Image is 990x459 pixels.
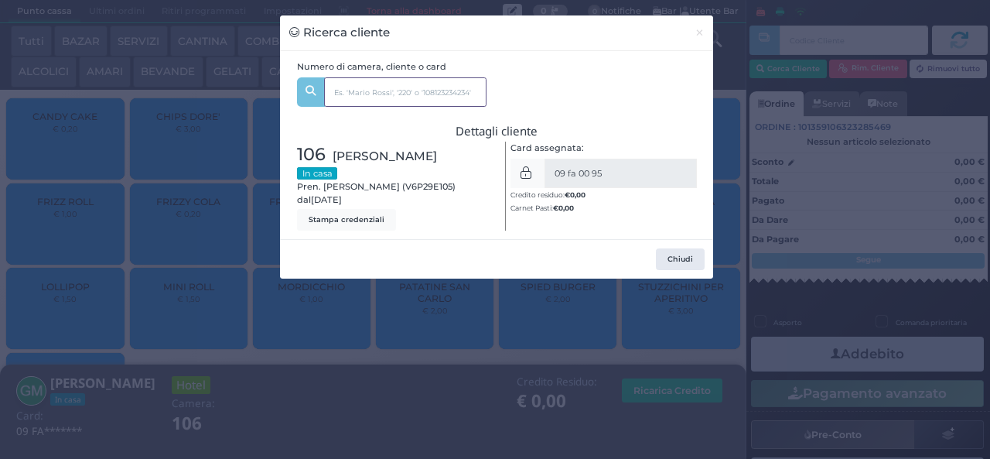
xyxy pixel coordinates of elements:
[297,60,446,74] label: Numero di camera, cliente o card
[510,204,574,212] small: Carnet Pasti:
[686,15,713,50] button: Chiudi
[289,142,497,231] div: Pren. [PERSON_NAME] (V6P29E105) dal
[297,142,326,168] span: 106
[289,24,391,42] h3: Ricerca cliente
[565,190,585,199] b: €
[510,142,584,155] label: Card assegnata:
[324,77,486,107] input: Es. 'Mario Rossi', '220' o '108123234234'
[297,167,337,180] small: In casa
[311,194,342,207] span: [DATE]
[695,24,705,41] span: ×
[570,190,585,200] span: 0,00
[553,204,574,212] b: €
[333,147,437,165] span: [PERSON_NAME]
[297,209,396,231] button: Stampa credenziali
[297,125,697,138] h3: Dettagli cliente
[558,203,574,213] span: 0,00
[656,248,705,270] button: Chiudi
[510,190,585,199] small: Credito residuo:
